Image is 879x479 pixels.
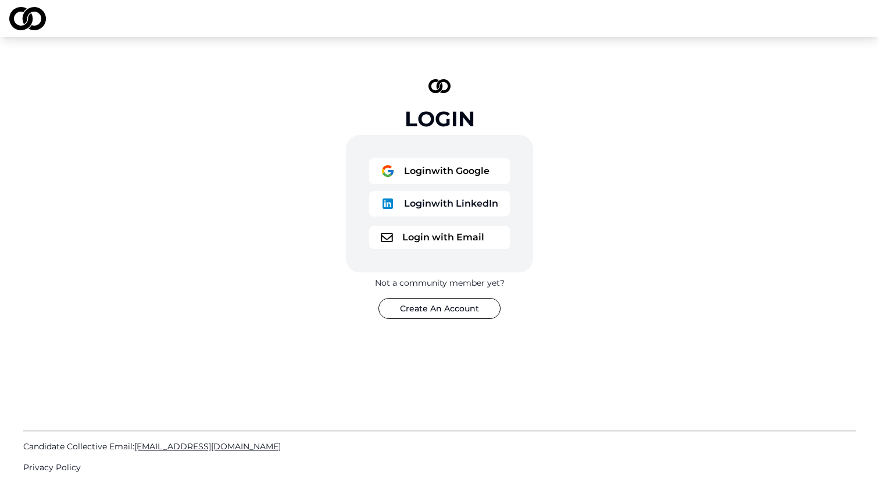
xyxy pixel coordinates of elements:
a: Privacy Policy [23,462,856,473]
button: logoLoginwith LinkedIn [369,191,510,217]
a: Candidate Collective Email:[EMAIL_ADDRESS][DOMAIN_NAME] [23,441,856,452]
div: Not a community member yet? [375,277,505,289]
button: logoLogin with Email [369,226,510,249]
span: [EMAIL_ADDRESS][DOMAIN_NAME] [134,441,281,452]
img: logo [428,79,451,93]
img: logo [381,164,395,178]
button: Create An Account [378,298,501,319]
img: logo [381,197,395,211]
div: Login [405,107,475,130]
button: logoLoginwith Google [369,158,510,184]
img: logo [381,233,393,242]
img: logo [9,7,46,30]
